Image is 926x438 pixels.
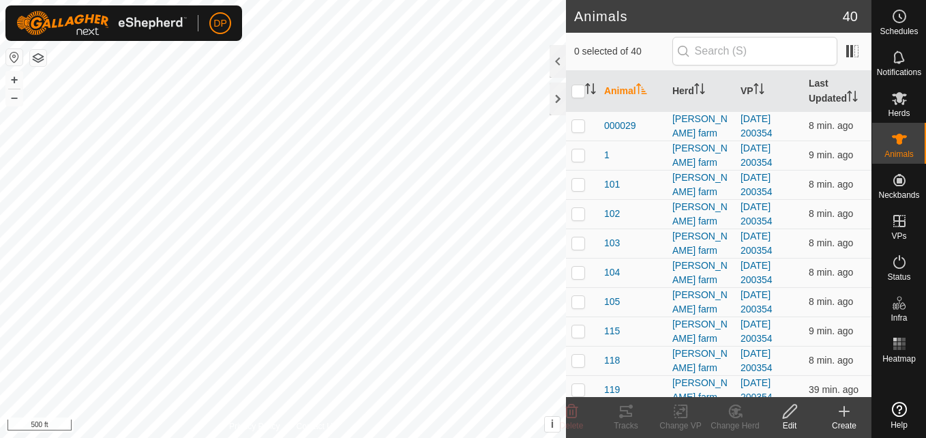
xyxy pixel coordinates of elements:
div: [PERSON_NAME] farm [672,259,730,287]
button: Map Layers [30,50,46,66]
span: 40 [843,6,858,27]
img: Gallagher Logo [16,11,187,35]
span: Aug 30, 2025, 6:38 PM [809,355,853,366]
button: Reset Map [6,49,23,65]
span: Aug 30, 2025, 6:38 PM [809,120,853,131]
span: 102 [604,207,620,221]
span: Aug 30, 2025, 6:38 PM [809,149,853,160]
th: Last Updated [803,71,871,112]
button: – [6,89,23,106]
input: Search (S) [672,37,837,65]
div: [PERSON_NAME] farm [672,112,730,141]
span: Notifications [877,68,921,76]
span: Neckbands [878,191,919,199]
span: 104 [604,265,620,280]
span: Schedules [880,27,918,35]
span: DP [213,16,226,31]
th: Animal [599,71,667,112]
span: Aug 30, 2025, 6:38 PM [809,325,853,336]
div: [PERSON_NAME] farm [672,288,730,317]
span: Delete [560,421,584,430]
span: Aug 30, 2025, 6:38 PM [809,296,853,307]
span: Infra [891,314,907,322]
span: VPs [891,232,906,240]
p-sorticon: Activate to sort [694,85,705,96]
div: [PERSON_NAME] farm [672,171,730,199]
div: Create [817,420,871,432]
div: Tracks [599,420,653,432]
a: [DATE] 200354 [741,348,773,373]
span: 103 [604,236,620,250]
span: Aug 30, 2025, 6:38 PM [809,208,853,219]
a: [DATE] 200354 [741,231,773,256]
span: Aug 30, 2025, 6:08 PM [809,384,858,395]
a: [DATE] 200354 [741,143,773,168]
p-sorticon: Activate to sort [636,85,647,96]
div: [PERSON_NAME] farm [672,376,730,405]
span: 119 [604,383,620,397]
span: 1 [604,148,610,162]
span: 115 [604,324,620,338]
span: 105 [604,295,620,309]
p-sorticon: Activate to sort [847,93,858,104]
button: i [545,417,560,432]
span: Help [891,421,908,429]
th: VP [735,71,803,112]
div: [PERSON_NAME] farm [672,141,730,170]
a: [DATE] 200354 [741,172,773,197]
span: Herds [888,109,910,117]
span: i [551,418,554,430]
div: [PERSON_NAME] farm [672,200,730,229]
span: 0 selected of 40 [574,44,672,59]
span: Aug 30, 2025, 6:38 PM [809,179,853,190]
div: [PERSON_NAME] farm [672,347,730,375]
a: Contact Us [297,420,337,433]
span: 101 [604,177,620,192]
a: [DATE] 200354 [741,319,773,344]
p-sorticon: Activate to sort [753,85,764,96]
span: Status [887,273,910,281]
a: Help [872,396,926,435]
a: Privacy Policy [229,420,280,433]
a: [DATE] 200354 [741,377,773,403]
a: [DATE] 200354 [741,113,773,138]
div: [PERSON_NAME] farm [672,317,730,346]
span: 118 [604,353,620,368]
span: Aug 30, 2025, 6:38 PM [809,237,853,248]
div: Change Herd [708,420,762,432]
a: [DATE] 200354 [741,289,773,315]
div: Edit [762,420,817,432]
h2: Animals [574,8,843,25]
div: [PERSON_NAME] farm [672,229,730,258]
div: Change VP [653,420,708,432]
span: Aug 30, 2025, 6:38 PM [809,267,853,278]
span: Animals [884,150,914,158]
p-sorticon: Activate to sort [585,85,596,96]
a: [DATE] 200354 [741,260,773,285]
th: Herd [667,71,735,112]
span: Heatmap [882,355,916,363]
button: + [6,72,23,88]
a: [DATE] 200354 [741,201,773,227]
span: 000029 [604,119,636,133]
